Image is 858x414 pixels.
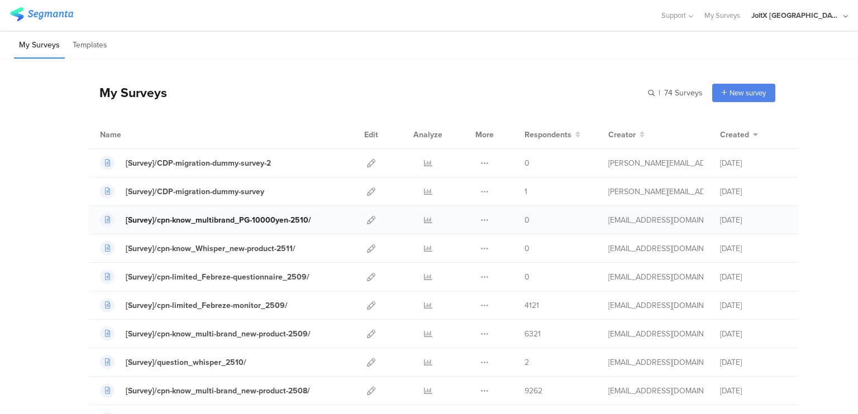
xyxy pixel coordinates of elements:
[608,300,703,311] div: kumai.ik@pg.com
[720,385,787,397] div: [DATE]
[608,243,703,254] div: kumai.ik@pg.com
[720,357,787,368] div: [DATE]
[100,129,167,141] div: Name
[720,271,787,283] div: [DATE]
[720,129,758,141] button: Created
[720,186,787,198] div: [DATE]
[608,385,703,397] div: kumai.ik@pg.com
[525,186,527,198] span: 1
[100,383,310,398] a: [Survey]/cpn-know_multi-brand_new-product-2508/
[100,326,311,341] a: [Survey]/cpn-know_multi-brand_new-product-2509/
[100,241,295,256] a: [Survey]/cpn-know_Whisper_new-product-2511/
[68,32,112,59] li: Templates
[126,385,310,397] div: [Survey]/cpn-know_multi-brand_new-product-2508/
[100,269,309,284] a: [Survey]/cpn-limited_Febreze-questionnaire_2509/
[14,32,65,59] li: My Surveys
[608,271,703,283] div: kumai.ik@pg.com
[608,328,703,340] div: kumai.ik@pg.com
[525,157,530,169] span: 0
[608,357,703,368] div: kumai.ik@pg.com
[525,129,580,141] button: Respondents
[608,157,703,169] div: praharaj.sp.1@pg.com
[100,184,264,199] a: [Survey]/CDP-migration-dummy-survey
[751,10,841,21] div: JoltX [GEOGRAPHIC_DATA]
[126,157,271,169] div: [Survey]/CDP-migration-dummy-survey-2
[100,355,246,369] a: [Survey]/question_whisper_2510/
[525,243,530,254] span: 0
[608,214,703,226] div: kumai.ik@pg.com
[525,357,529,368] span: 2
[100,156,271,170] a: [Survey]/CDP-migration-dummy-survey-2
[720,157,787,169] div: [DATE]
[661,10,686,21] span: Support
[720,243,787,254] div: [DATE]
[359,121,383,148] div: Edit
[664,87,703,99] span: 74 Surveys
[126,243,295,254] div: [Survey]/cpn-know_Whisper_new-product-2511/
[525,328,541,340] span: 6321
[100,298,288,312] a: [Survey]/cpn-limited_Febreze-monitor_2509/
[720,328,787,340] div: [DATE]
[525,385,542,397] span: 9262
[525,214,530,226] span: 0
[100,213,311,227] a: [Survey]/cpn-know_multibrand_PG-10000yen-2510/
[525,271,530,283] span: 0
[473,121,497,148] div: More
[720,214,787,226] div: [DATE]
[657,87,662,99] span: |
[608,129,645,141] button: Creator
[525,129,571,141] span: Respondents
[126,357,246,368] div: [Survey]/question_whisper_2510/
[10,7,73,21] img: segmanta logo
[126,214,311,226] div: [Survey]/cpn-know_multibrand_PG-10000yen-2510/
[525,300,539,311] span: 4121
[411,121,445,148] div: Analyze
[126,271,309,283] div: [Survey]/cpn-limited_Febreze-questionnaire_2509/
[126,300,288,311] div: [Survey]/cpn-limited_Febreze-monitor_2509/
[720,300,787,311] div: [DATE]
[730,88,766,98] span: New survey
[720,129,749,141] span: Created
[88,83,167,102] div: My Surveys
[608,186,703,198] div: praharaj.sp.1@pg.com
[608,129,636,141] span: Creator
[126,186,264,198] div: [Survey]/CDP-migration-dummy-survey
[126,328,311,340] div: [Survey]/cpn-know_multi-brand_new-product-2509/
